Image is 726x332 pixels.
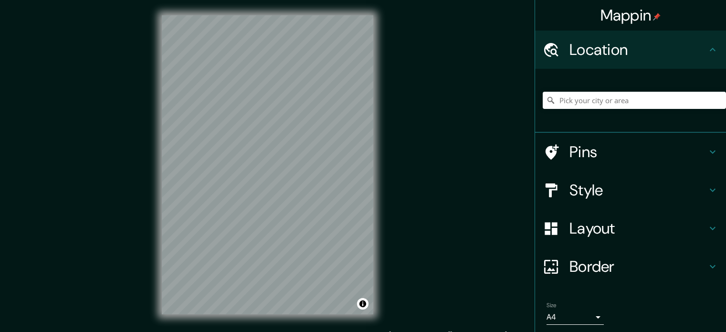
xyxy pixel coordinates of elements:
div: Location [535,31,726,69]
div: A4 [547,310,604,325]
h4: Mappin [600,6,661,25]
canvas: Map [162,15,373,314]
h4: Layout [569,219,707,238]
button: Toggle attribution [357,298,368,310]
div: Layout [535,209,726,247]
div: Border [535,247,726,286]
img: pin-icon.png [653,13,661,21]
h4: Style [569,181,707,200]
input: Pick your city or area [543,92,726,109]
label: Size [547,301,557,310]
h4: Border [569,257,707,276]
h4: Pins [569,142,707,161]
div: Style [535,171,726,209]
h4: Location [569,40,707,59]
div: Pins [535,133,726,171]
